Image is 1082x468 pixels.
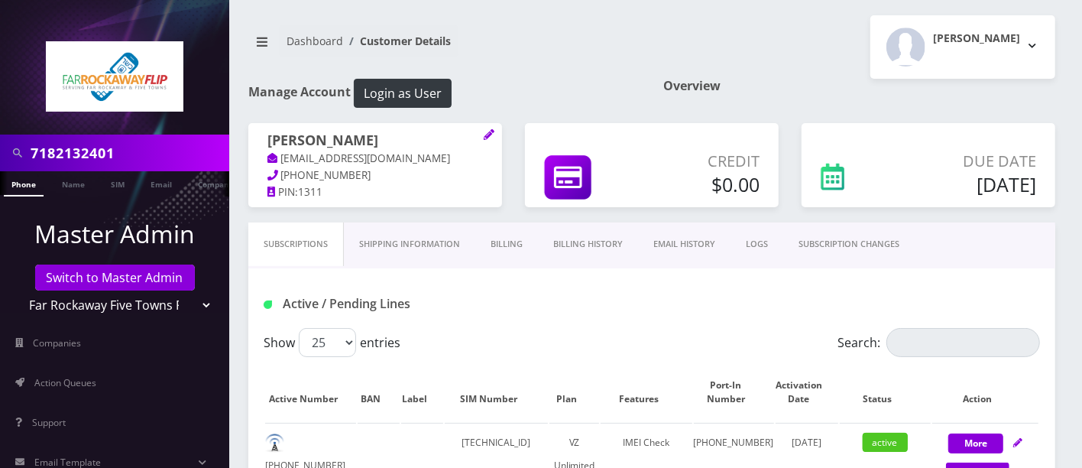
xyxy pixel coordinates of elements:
span: [DATE] [792,436,821,449]
a: SIM [103,171,132,195]
label: Show entries [264,328,400,357]
a: EMAIL HISTORY [638,223,731,266]
a: Subscriptions [248,223,344,266]
a: PIN: [267,185,298,200]
a: Dashboard [287,34,343,48]
a: Shipping Information [344,223,475,266]
span: 1311 [298,185,322,199]
a: SUBSCRIPTION CHANGES [783,223,915,266]
img: default.png [265,434,284,453]
img: Far Rockaway Five Towns Flip [46,41,183,112]
th: Label: activate to sort column ascending [401,363,443,421]
span: Support [32,416,66,429]
th: SIM Number: activate to sort column ascending [445,363,548,421]
p: Due Date [900,150,1036,173]
th: Status: activate to sort column ascending [840,363,931,421]
li: Customer Details [343,33,451,49]
div: IMEI Check [601,431,692,454]
p: Credit [643,150,760,173]
a: Billing History [538,223,638,266]
span: active [863,433,908,452]
h5: $0.00 [643,173,760,196]
th: Activation Date: activate to sort column ascending [776,363,838,421]
span: [PHONE_NUMBER] [281,168,371,182]
select: Showentries [299,328,356,357]
a: Email [143,171,180,195]
nav: breadcrumb [248,25,640,69]
label: Search: [837,328,1040,357]
a: Switch to Master Admin [35,265,195,291]
th: BAN: activate to sort column ascending [358,363,400,421]
h1: Manage Account [248,79,640,108]
th: Port-In Number: activate to sort column ascending [694,363,774,421]
h1: Overview [663,79,1055,93]
span: Companies [34,336,82,349]
th: Features: activate to sort column ascending [601,363,692,421]
th: Plan: activate to sort column ascending [549,363,599,421]
a: Name [54,171,92,195]
a: Phone [4,171,44,197]
span: Action Queues [34,376,96,389]
h1: Active / Pending Lines [264,297,507,311]
img: Active / Pending Lines [264,301,272,309]
h1: [PERSON_NAME] [267,132,483,151]
th: Action: activate to sort column ascending [932,363,1038,421]
a: [EMAIL_ADDRESS][DOMAIN_NAME] [267,151,451,167]
button: [PERSON_NAME] [870,15,1055,79]
input: Search: [886,328,1040,357]
h5: [DATE] [900,173,1036,196]
a: LOGS [731,223,783,266]
button: Login as User [354,79,452,108]
th: Active Number: activate to sort column ascending [265,363,356,421]
a: Login as User [351,83,452,100]
button: More [948,434,1003,453]
input: Search in Company [31,138,225,167]
a: Company [190,171,241,195]
h2: [PERSON_NAME] [933,32,1020,45]
a: Billing [475,223,538,266]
